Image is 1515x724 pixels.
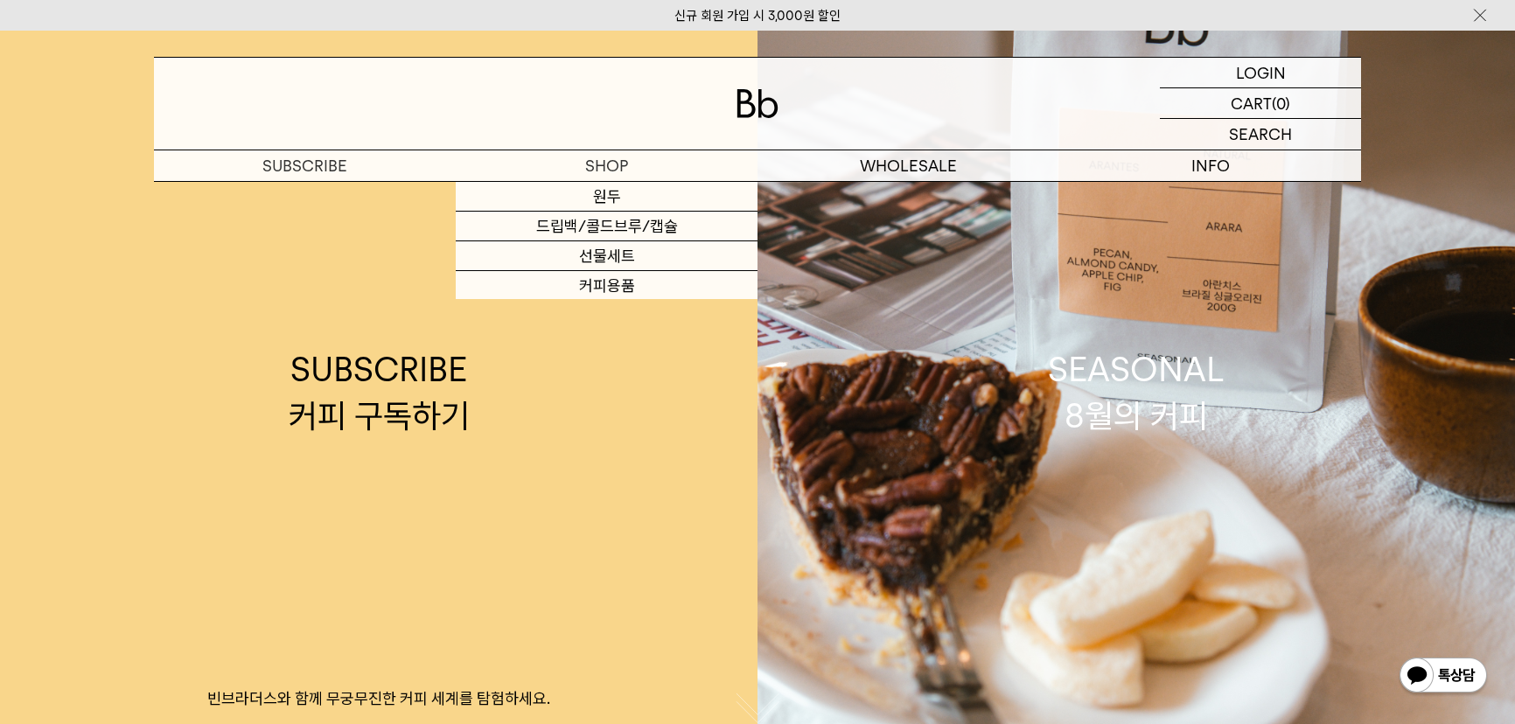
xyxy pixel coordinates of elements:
a: 커피용품 [456,271,757,301]
img: 카카오톡 채널 1:1 채팅 버튼 [1398,656,1489,698]
a: 선물세트 [456,241,757,271]
a: 원두 [456,182,757,212]
a: LOGIN [1160,58,1361,88]
p: WHOLESALE [757,150,1059,181]
a: CART (0) [1160,88,1361,119]
p: (0) [1272,88,1290,118]
p: INFO [1059,150,1361,181]
a: 드립백/콜드브루/캡슐 [456,212,757,241]
a: SUBSCRIBE [154,150,456,181]
div: SEASONAL 8월의 커피 [1048,346,1225,439]
p: LOGIN [1236,58,1286,87]
p: SEARCH [1229,119,1292,150]
img: 로고 [737,89,778,118]
div: SUBSCRIBE 커피 구독하기 [289,346,470,439]
a: 신규 회원 가입 시 3,000원 할인 [674,8,841,24]
p: CART [1231,88,1272,118]
a: SHOP [456,150,757,181]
